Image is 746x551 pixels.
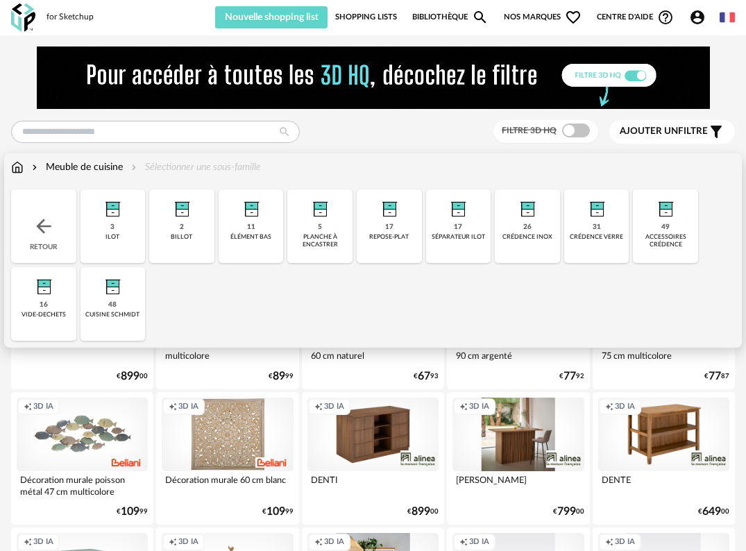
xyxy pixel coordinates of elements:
[96,267,129,300] img: Rangement.png
[709,372,721,381] span: 77
[454,223,462,232] div: 17
[178,537,198,548] span: 3D IA
[215,6,328,28] button: Nouvelle shopping list
[447,392,589,525] a: Creation icon 3D IA [PERSON_NAME] €79900
[502,126,557,135] span: Filtre 3D HQ
[661,223,670,232] div: 49
[37,46,710,109] img: FILTRE%20HQ%20NEW_V1%20(4).gif
[441,189,475,223] img: Rangement.png
[605,537,613,548] span: Creation icon
[452,336,584,364] div: Décoration murale feuille métal 90 cm argenté
[105,233,119,241] div: ilot
[615,537,635,548] span: 3D IA
[369,233,409,241] div: repose-plat
[178,402,198,412] span: 3D IA
[29,160,123,174] div: Meuble de cuisine
[225,12,319,22] span: Nouvelle shopping list
[11,189,76,263] div: Retour
[17,336,148,364] div: Ilôt De Cuisine Tamula
[385,223,393,232] div: 17
[121,507,139,516] span: 109
[110,223,115,232] div: 3
[169,537,177,548] span: Creation icon
[24,402,32,412] span: Creation icon
[33,402,53,412] span: 3D IA
[615,402,635,412] span: 3D IA
[620,126,678,136] span: Ajouter un
[247,223,255,232] div: 11
[702,507,721,516] span: 649
[708,124,724,140] span: Filter icon
[557,507,576,516] span: 799
[414,372,439,381] div: € 93
[33,537,53,548] span: 3D IA
[511,189,544,223] img: Rangement.png
[553,507,584,516] div: € 00
[698,507,729,516] div: € 00
[605,402,613,412] span: Creation icon
[620,126,708,137] span: filtre
[117,507,148,516] div: € 99
[593,223,601,232] div: 31
[269,372,294,381] div: € 99
[689,9,712,26] span: Account Circle icon
[162,471,293,499] div: Décoration murale 60 cm blanc
[469,402,489,412] span: 3D IA
[407,507,439,516] div: € 00
[156,392,298,525] a: Creation icon 3D IA Décoration murale 60 cm blanc €10999
[598,471,729,499] div: DENTE
[469,537,489,548] span: 3D IA
[24,537,32,548] span: Creation icon
[262,507,294,516] div: € 99
[580,189,613,223] img: Rangement.png
[318,223,322,232] div: 5
[11,160,24,174] img: svg+xml;base64,PHN2ZyB3aWR0aD0iMTYiIGhlaWdodD0iMTciIHZpZXdCb3g9IjAgMCAxNiAxNyIgZmlsbD0ibm9uZSIgeG...
[324,537,344,548] span: 3D IA
[598,336,729,364] div: Décoration murale feuille métal 75 cm multicolore
[96,189,129,223] img: Rangement.png
[373,189,406,223] img: Rangement.png
[593,392,735,525] a: Creation icon 3D IA DENTE €64900
[230,233,271,241] div: élément bas
[117,372,148,381] div: € 00
[165,189,198,223] img: Rangement.png
[171,233,192,241] div: billot
[40,300,48,310] div: 16
[314,537,323,548] span: Creation icon
[169,402,177,412] span: Creation icon
[17,471,148,499] div: Décoration murale poisson métal 47 cm multicolore
[649,189,682,223] img: Rangement.png
[504,6,582,28] span: Nos marques
[637,233,694,249] div: accessoires crédence
[11,392,153,525] a: Creation icon 3D IA Décoration murale poisson métal 47 cm multicolore €10999
[459,402,468,412] span: Creation icon
[704,372,729,381] div: € 87
[459,537,468,548] span: Creation icon
[29,160,40,174] img: svg+xml;base64,PHN2ZyB3aWR0aD0iMTYiIGhlaWdodD0iMTYiIHZpZXdCb3g9IjAgMCAxNiAxNiIgZmlsbD0ibm9uZSIgeG...
[559,372,584,381] div: € 92
[302,392,444,525] a: Creation icon 3D IA DENTI €89900
[121,372,139,381] span: 899
[565,9,582,26] span: Heart Outline icon
[720,10,735,25] img: fr
[432,233,485,241] div: séparateur ilot
[108,300,117,310] div: 48
[273,372,285,381] span: 89
[657,9,674,26] span: Help Circle Outline icon
[291,233,348,249] div: planche à encastrer
[85,311,139,319] div: cuisine schmidt
[563,372,576,381] span: 77
[27,267,60,300] img: Rangement.png
[162,336,293,364] div: Décoration murale métal 49 cm multicolore
[22,311,66,319] div: vide-dechets
[412,507,430,516] span: 899
[307,471,439,499] div: DENTI
[314,402,323,412] span: Creation icon
[335,6,397,28] a: Shopping Lists
[266,507,285,516] span: 109
[523,223,532,232] div: 26
[597,9,674,26] span: Centre d'aideHelp Circle Outline icon
[307,336,439,364] div: Décoration murale ballon rotin 60 cm naturel
[33,215,55,237] img: svg+xml;base64,PHN2ZyB3aWR0aD0iMjQiIGhlaWdodD0iMjQiIHZpZXdCb3g9IjAgMCAyNCAyNCIgZmlsbD0ibm9uZSIgeG...
[418,372,430,381] span: 67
